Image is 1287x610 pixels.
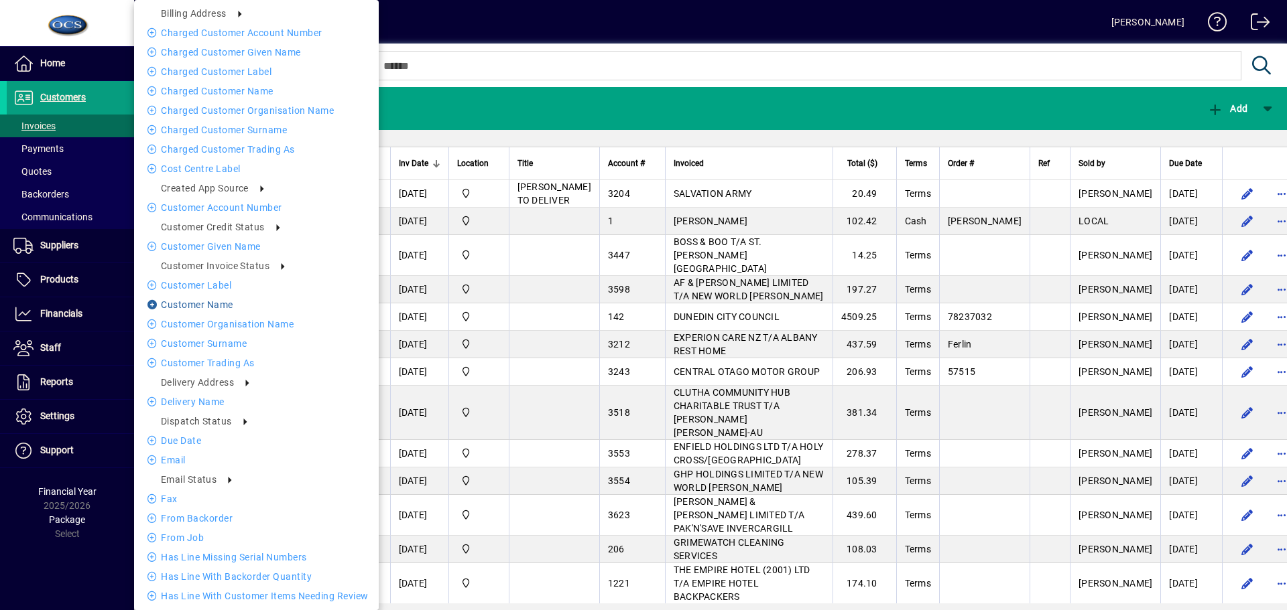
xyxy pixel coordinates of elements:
li: Charged Customer Account number [134,25,379,41]
span: Created App Source [161,183,249,194]
li: Customer Trading as [134,355,379,371]
li: Customer name [134,297,379,313]
li: Customer Surname [134,335,379,352]
span: Billing address [161,8,227,19]
li: Charged Customer Organisation name [134,102,379,119]
li: Cost Centre Label [134,161,379,177]
li: Has Line Missing Serial Numbers [134,549,379,565]
li: Email [134,452,379,468]
li: Customer Account number [134,200,379,216]
span: Customer credit status [161,222,265,232]
li: Charged Customer Given name [134,44,379,60]
li: Has Line With Customer Items Needing Review [134,588,379,604]
li: Has Line With Backorder Quantity [134,568,379,585]
li: Charged Customer name [134,83,379,99]
li: From Job [134,530,379,546]
span: Email status [161,474,217,485]
li: Charged Customer label [134,64,379,80]
li: Customer Organisation name [134,316,379,332]
span: Customer Invoice Status [161,260,269,271]
li: Customer label [134,277,379,293]
li: Charged Customer Surname [134,122,379,138]
li: Charged Customer Trading as [134,141,379,157]
li: Delivery name [134,394,379,410]
li: Customer Given name [134,238,379,254]
li: Due date [134,433,379,449]
span: Dispatch Status [161,416,232,427]
span: Delivery address [161,377,234,388]
li: Fax [134,491,379,507]
li: From Backorder [134,510,379,526]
